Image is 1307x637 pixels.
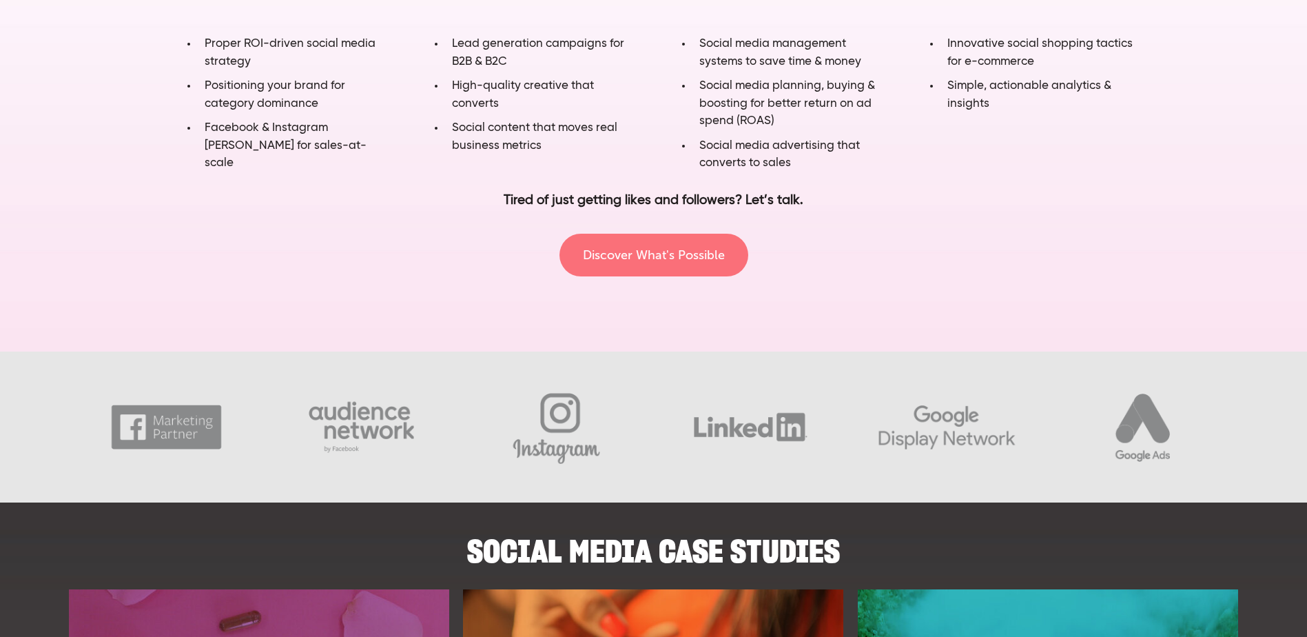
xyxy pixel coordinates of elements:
[69,383,264,471] img: Ent-FMP-GREY.png
[148,523,1158,565] h2: SOCIAL MEDIA CASE STUDIES
[699,38,861,68] span: Social media management systems to save time & money
[205,122,367,169] span: Facebook & Instagram [PERSON_NAME] for sales-at-scale
[947,38,1133,68] span: Innovative social shopping tactics for e-commerce
[264,383,459,471] img: Ent-Audience-GREY.png
[1043,383,1238,471] img: Ent-GoogleAds-GREY.png
[452,122,617,152] span: Social content that moves real business metrics
[205,80,345,110] span: Positioning your brand for category dominance
[452,80,594,110] span: High-quality creative that converts
[947,80,1111,110] span: Simple, actionable analytics & insights
[236,191,1071,211] p: Tired of just getting likes and followers? Let’s talk.
[559,234,748,276] a: Discover What's Possible
[699,140,860,170] span: Social media advertising that converts to sales
[848,383,1043,471] img: Ent-GDN-GREY.png
[699,80,875,127] span: Social media planning, buying & boosting for better return on ad spend (ROAS)
[459,383,654,471] img: Ent-Instagram-GREY.png
[205,38,375,68] span: Proper ROI-driven social media strategy
[452,38,624,68] span: Lead generation campaigns for B2B & B2C
[653,383,848,471] img: Ent-LinkedIn-GREY.png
